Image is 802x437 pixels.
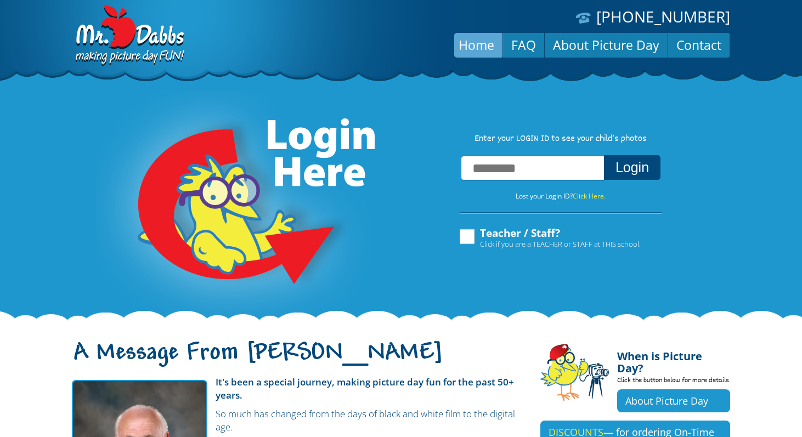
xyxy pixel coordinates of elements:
a: About Picture Day [617,389,730,412]
p: Click the button below for more details. [617,374,730,389]
strong: It's been a special journey, making picture day fun for the past 50+ years. [216,376,514,401]
span: Click if you are a TEACHER or STAFF at THIS school. [480,239,641,249]
a: About Picture Day [545,32,668,58]
p: Enter your LOGIN ID to see your child’s photos [448,133,673,145]
img: Dabbs Company [72,5,186,67]
p: Lost your Login ID? [448,190,673,202]
label: Teacher / Staff? [458,228,641,248]
a: Home [450,32,502,58]
a: Contact [668,32,730,58]
img: Login Here [96,90,377,321]
a: FAQ [503,32,544,58]
h1: A Message From [PERSON_NAME] [72,348,524,371]
a: [PHONE_NUMBER] [596,6,730,27]
h4: When is Picture Day? [617,344,730,374]
a: Click Here. [573,191,606,201]
p: So much has changed from the days of black and white film to the digital age. [72,407,524,434]
button: Login [604,155,660,180]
